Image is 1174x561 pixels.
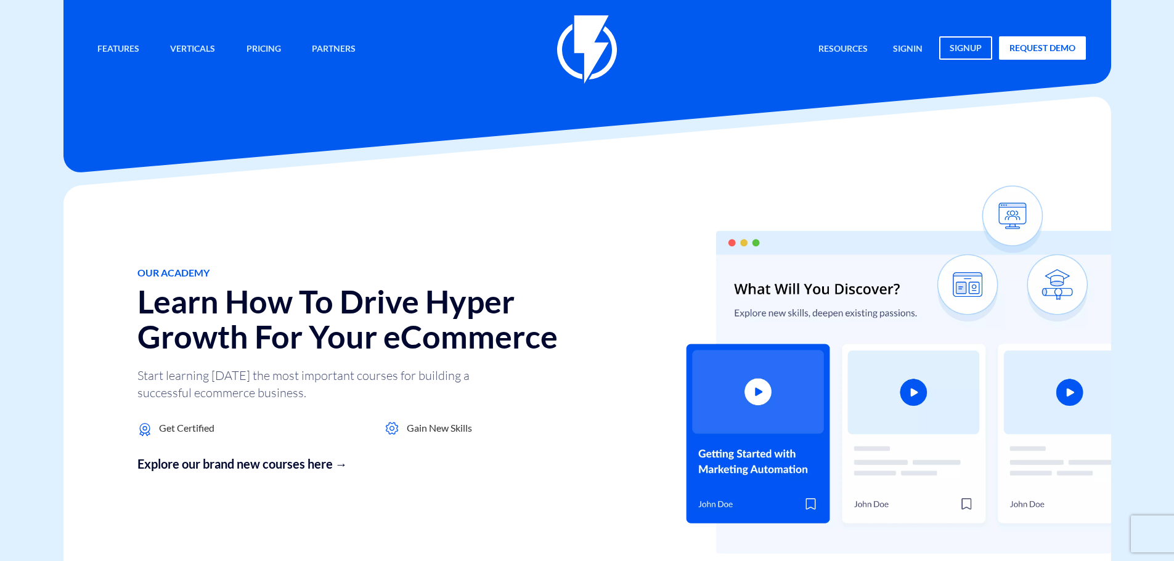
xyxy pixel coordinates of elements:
a: signin [884,36,932,63]
h1: Our Academy [137,267,615,278]
a: Verticals [161,36,224,63]
span: Get Certified [159,421,214,435]
p: Start learning [DATE] the most important courses for building a successful ecommerce business. [137,367,507,402]
a: Partners [303,36,365,63]
a: Resources [809,36,877,63]
h2: Learn How To Drive Hyper Growth For Your eCommerce [137,284,615,354]
a: signup [939,36,992,60]
a: Features [88,36,149,63]
a: request demo [999,36,1086,60]
a: Explore our brand new courses here → [137,455,615,473]
a: Pricing [237,36,290,63]
span: Gain New Skills [407,421,472,435]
